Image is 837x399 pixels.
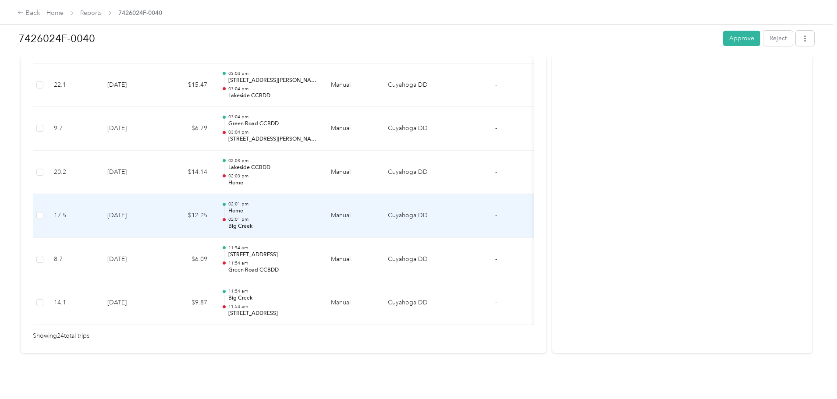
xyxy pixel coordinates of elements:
p: 03:04 pm [228,129,317,135]
td: Cuyahoga DD [381,281,447,325]
td: [DATE] [100,238,162,282]
td: Manual [324,107,381,151]
td: 22.1 [47,64,100,107]
td: Cuyahoga DD [381,64,447,107]
td: Manual [324,64,381,107]
div: Back [18,8,40,18]
span: 7426024F-0040 [118,8,162,18]
td: [DATE] [100,281,162,325]
td: 14.1 [47,281,100,325]
td: Manual [324,281,381,325]
iframe: Everlance-gr Chat Button Frame [788,350,837,399]
p: Green Road CCBDD [228,266,317,274]
p: 03:04 pm [228,71,317,77]
p: [STREET_ADDRESS] [228,310,317,318]
a: Home [46,9,64,17]
td: $14.14 [162,151,214,194]
p: Big Creek [228,222,317,230]
td: $12.25 [162,194,214,238]
td: Cuyahoga DD [381,238,447,282]
p: 03:04 pm [228,114,317,120]
span: - [495,255,497,263]
p: [STREET_ADDRESS] [228,251,317,259]
p: Home [228,207,317,215]
a: Reports [80,9,102,17]
p: Home [228,179,317,187]
td: [DATE] [100,64,162,107]
td: [DATE] [100,194,162,238]
td: 20.2 [47,151,100,194]
p: Big Creek [228,294,317,302]
p: 11:54 am [228,245,317,251]
td: $6.09 [162,238,214,282]
span: Showing 24 total trips [33,331,89,341]
td: [DATE] [100,107,162,151]
span: - [495,81,497,88]
td: Cuyahoga DD [381,151,447,194]
p: 11:54 am [228,288,317,294]
td: $15.47 [162,64,214,107]
p: 11:54 am [228,260,317,266]
td: Manual [324,194,381,238]
span: - [495,212,497,219]
td: Manual [324,151,381,194]
td: Cuyahoga DD [381,107,447,151]
td: 8.7 [47,238,100,282]
td: Cuyahoga DD [381,194,447,238]
td: [DATE] [100,151,162,194]
p: Lakeside CCBDD [228,92,317,100]
p: 02:03 pm [228,173,317,179]
p: [STREET_ADDRESS][PERSON_NAME] [228,77,317,85]
span: - [495,299,497,306]
button: Approve [723,31,760,46]
h1: 7426024F-0040 [18,28,717,49]
span: - [495,168,497,176]
p: 11:54 am [228,304,317,310]
p: 02:03 pm [228,158,317,164]
p: Lakeside CCBDD [228,164,317,172]
td: 17.5 [47,194,100,238]
td: $6.79 [162,107,214,151]
button: Reject [763,31,793,46]
td: Manual [324,238,381,282]
td: 9.7 [47,107,100,151]
p: 03:04 pm [228,86,317,92]
span: - [495,124,497,132]
p: [STREET_ADDRESS][PERSON_NAME] [228,135,317,143]
p: Green Road CCBDD [228,120,317,128]
p: 02:01 pm [228,201,317,207]
td: $9.87 [162,281,214,325]
p: 02:01 pm [228,216,317,222]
